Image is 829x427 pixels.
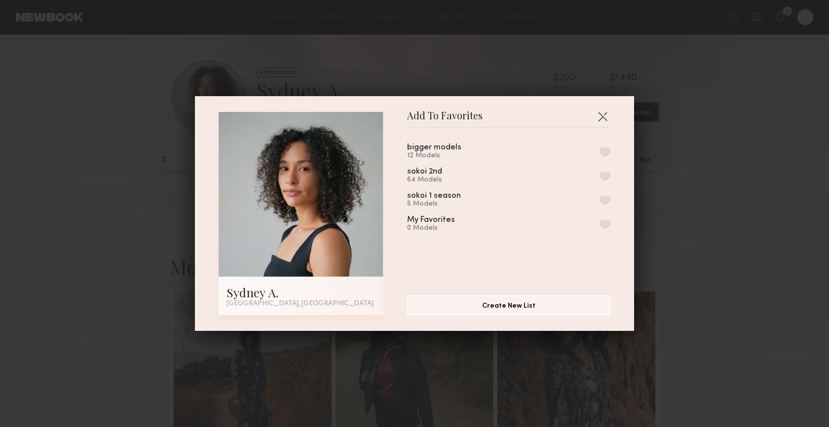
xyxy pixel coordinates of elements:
button: Close [595,108,610,124]
div: 0 Models [407,224,479,232]
div: sokoi 1 season [407,192,461,200]
div: My Favorites [407,216,455,224]
div: bigger models [407,143,461,152]
div: 64 Models [407,176,466,184]
span: Add To Favorites [407,112,483,127]
div: 12 Models [407,152,485,160]
div: Sydney A. [226,285,376,300]
div: [GEOGRAPHIC_DATA], [GEOGRAPHIC_DATA] [226,300,376,307]
div: 5 Models [407,200,485,208]
div: sokoi 2nd [407,168,442,176]
button: Create New List [407,295,610,315]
